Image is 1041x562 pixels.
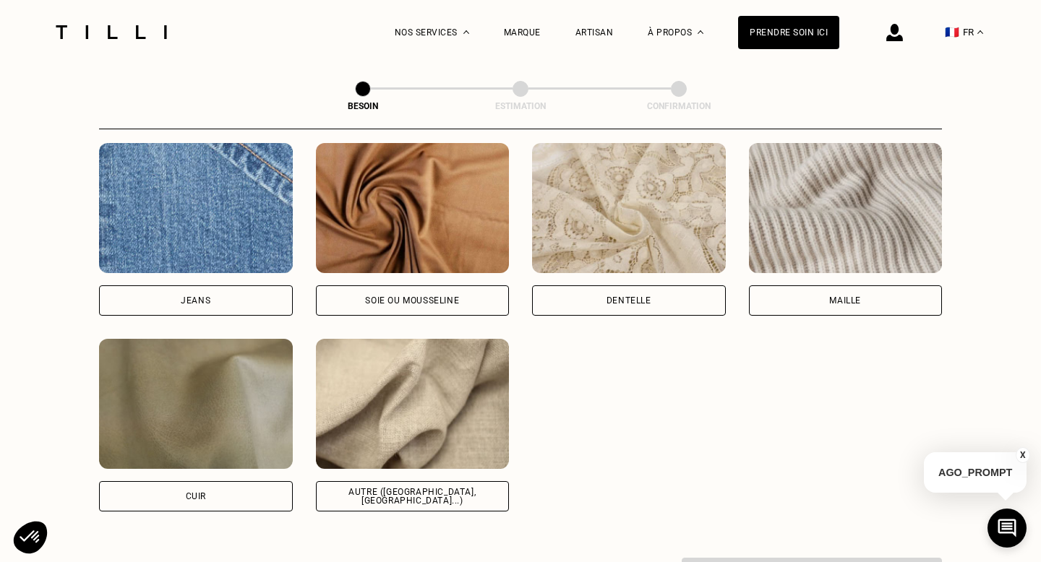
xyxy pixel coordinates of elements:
img: Menu déroulant [463,30,469,34]
img: Tilli retouche vos vêtements en Jeans [99,143,293,273]
a: Artisan [575,27,614,38]
img: Tilli retouche vos vêtements en Dentelle [532,143,726,273]
div: Soie ou mousseline [365,296,459,305]
div: Maille [829,296,861,305]
div: Jeans [181,296,210,305]
img: Tilli retouche vos vêtements en Autre (coton, jersey...) [316,339,510,469]
img: Menu déroulant à propos [698,30,703,34]
div: Estimation [448,101,593,111]
p: AGO_PROMPT [924,452,1027,493]
img: Tilli retouche vos vêtements en Soie ou mousseline [316,143,510,273]
div: Besoin [291,101,435,111]
img: Tilli retouche vos vêtements en Cuir [99,339,293,469]
div: Dentelle [607,296,651,305]
img: menu déroulant [977,30,983,34]
img: Logo du service de couturière Tilli [51,25,172,39]
span: 🇫🇷 [945,25,959,39]
a: Prendre soin ici [738,16,839,49]
a: Marque [504,27,541,38]
div: Autre ([GEOGRAPHIC_DATA], [GEOGRAPHIC_DATA]...) [328,488,497,505]
div: Cuir [186,492,206,501]
img: icône connexion [886,24,903,41]
img: Tilli retouche vos vêtements en Maille [749,143,943,273]
div: Confirmation [607,101,751,111]
button: X [1016,447,1030,463]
